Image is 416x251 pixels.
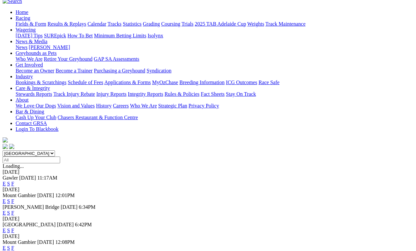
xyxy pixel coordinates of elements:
[16,91,52,97] a: Stewards Reports
[148,33,163,38] a: Isolynx
[57,103,95,108] a: Vision and Values
[3,157,60,163] input: Select date
[226,91,256,97] a: Stay On Track
[143,21,160,27] a: Grading
[44,56,93,62] a: Retire Your Greyhound
[7,198,10,204] a: S
[181,21,193,27] a: Trials
[195,21,246,27] a: 2025 TAB Adelaide Cup
[16,103,413,109] div: About
[3,169,413,175] div: [DATE]
[96,91,126,97] a: Injury Reports
[87,21,106,27] a: Calendar
[161,21,180,27] a: Coursing
[16,44,27,50] a: News
[47,21,86,27] a: Results & Replays
[16,109,44,114] a: Bar & Dining
[3,163,24,169] span: Loading...
[3,193,36,198] span: Mount Gambier
[113,103,129,108] a: Careers
[75,222,92,227] span: 6:42PM
[3,216,413,222] div: [DATE]
[16,39,47,44] a: News & Media
[16,80,413,85] div: Industry
[11,245,14,251] a: F
[3,239,36,245] span: Mount Gambier
[3,181,6,186] a: E
[16,21,413,27] div: Racing
[247,21,264,27] a: Weights
[16,15,30,21] a: Racing
[16,85,50,91] a: Care & Integrity
[11,210,14,216] a: F
[16,27,36,32] a: Wagering
[104,80,151,85] a: Applications & Forms
[16,56,413,62] div: Greyhounds as Pets
[16,97,29,103] a: About
[16,126,58,132] a: Login To Blackbook
[164,91,200,97] a: Rules & Policies
[16,68,54,73] a: Become an Owner
[3,187,413,193] div: [DATE]
[3,210,6,216] a: E
[16,33,43,38] a: [DATE] Tips
[29,44,70,50] a: [PERSON_NAME]
[128,91,163,97] a: Integrity Reports
[68,33,93,38] a: How To Bet
[79,204,96,210] span: 6:34PM
[57,222,74,227] span: [DATE]
[19,175,36,181] span: [DATE]
[3,233,413,239] div: [DATE]
[108,21,122,27] a: Tracks
[152,80,178,85] a: MyOzChase
[3,137,8,143] img: logo-grsa-white.png
[147,68,171,73] a: Syndication
[16,80,66,85] a: Bookings & Scratchings
[37,175,58,181] span: 11:17AM
[16,9,28,15] a: Home
[16,33,413,39] div: Wagering
[16,56,43,62] a: Who We Are
[130,103,157,108] a: Who We Are
[16,74,33,79] a: Industry
[123,21,142,27] a: Statistics
[16,44,413,50] div: News & Media
[11,181,14,186] a: F
[16,115,413,120] div: Bar & Dining
[179,80,225,85] a: Breeding Information
[3,198,6,204] a: E
[258,80,279,85] a: Race Safe
[58,115,138,120] a: Chasers Restaurant & Function Centre
[56,68,93,73] a: Become a Trainer
[96,103,111,108] a: History
[3,204,59,210] span: [PERSON_NAME] Bridge
[16,21,46,27] a: Fields & Form
[53,91,95,97] a: Track Injury Rebate
[3,222,56,227] span: [GEOGRAPHIC_DATA]
[7,181,10,186] a: S
[16,115,56,120] a: Cash Up Your Club
[11,198,14,204] a: F
[226,80,257,85] a: ICG Outcomes
[16,120,47,126] a: Contact GRSA
[16,50,57,56] a: Greyhounds as Pets
[55,193,75,198] span: 12:01PM
[94,33,146,38] a: Minimum Betting Limits
[16,91,413,97] div: Care & Integrity
[37,193,54,198] span: [DATE]
[3,175,18,181] span: Gawler
[3,245,6,251] a: E
[55,239,75,245] span: 12:08PM
[201,91,225,97] a: Fact Sheets
[188,103,219,108] a: Privacy Policy
[7,210,10,216] a: S
[37,239,54,245] span: [DATE]
[266,21,305,27] a: Track Maintenance
[16,103,56,108] a: We Love Our Dogs
[7,228,10,233] a: S
[3,228,6,233] a: E
[11,228,14,233] a: F
[9,144,14,149] img: twitter.svg
[44,33,66,38] a: SUREpick
[16,62,43,68] a: Get Involved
